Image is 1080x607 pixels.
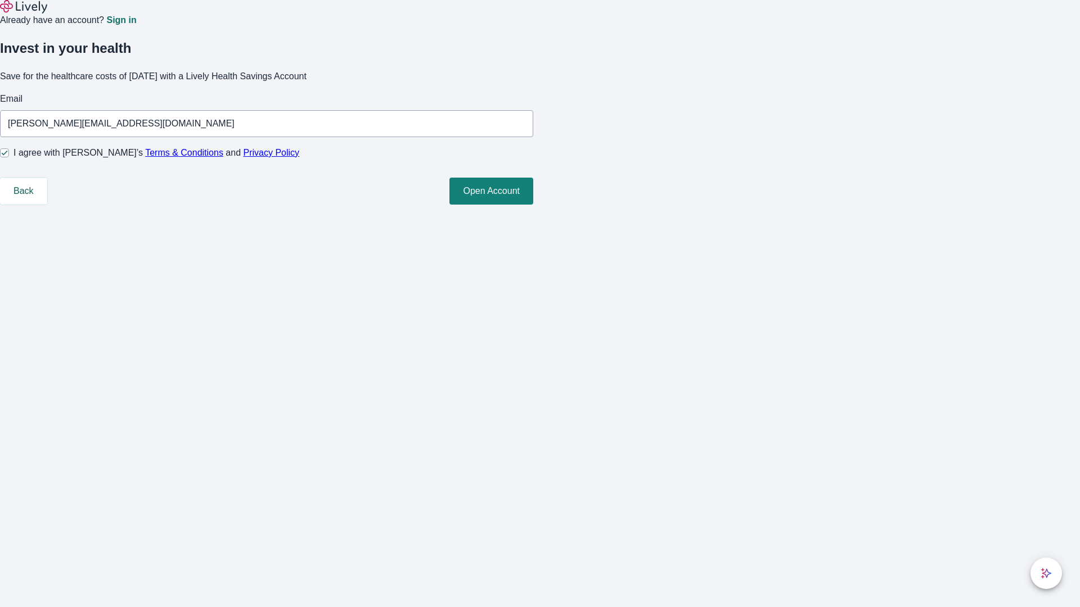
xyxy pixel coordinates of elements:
button: chat [1030,558,1062,589]
svg: Lively AI Assistant [1041,568,1052,579]
span: I agree with [PERSON_NAME]’s and [13,146,299,160]
a: Privacy Policy [244,148,300,157]
button: Open Account [449,178,533,205]
a: Sign in [106,16,136,25]
a: Terms & Conditions [145,148,223,157]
